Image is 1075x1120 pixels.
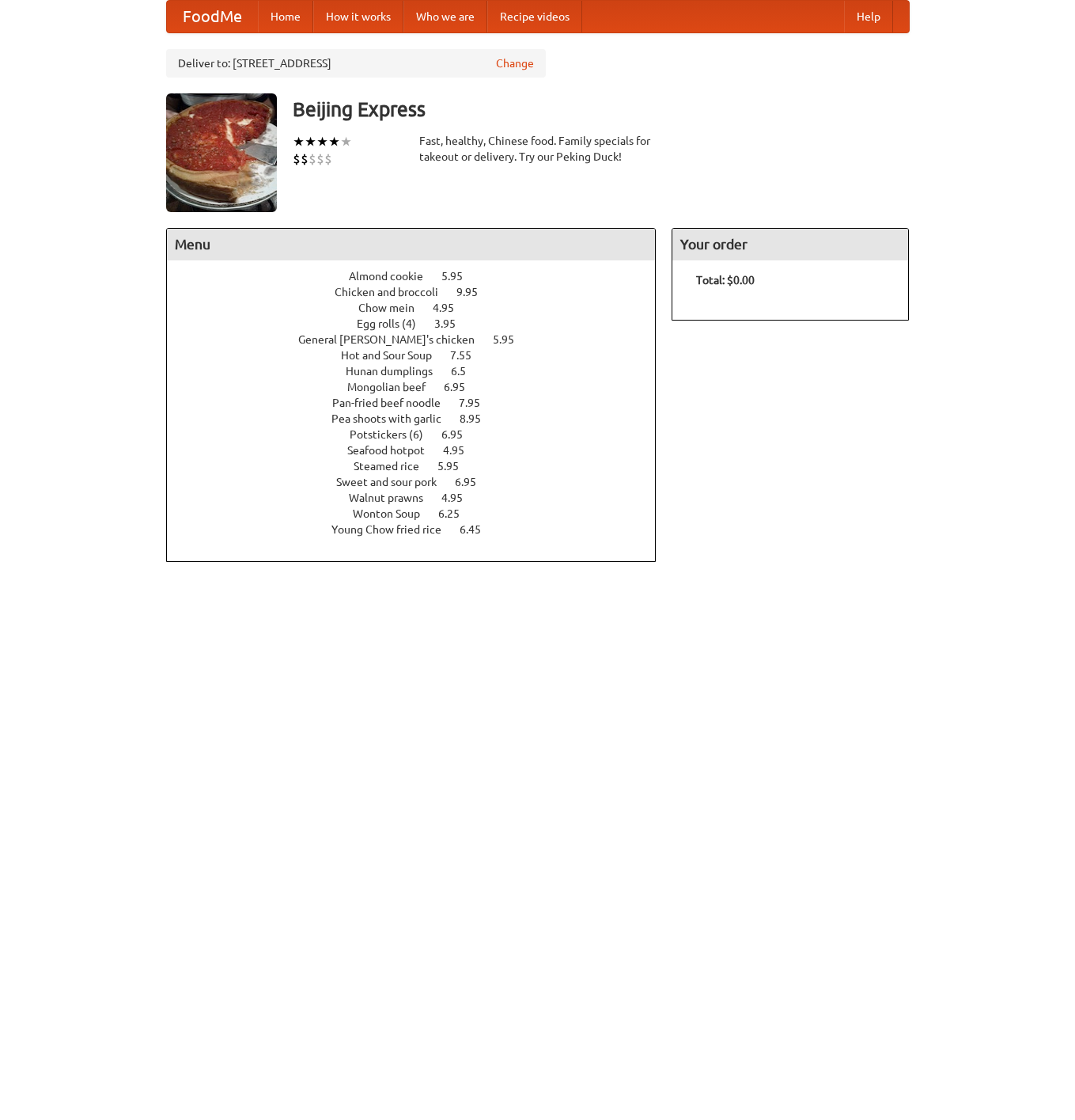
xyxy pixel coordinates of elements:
span: 5.95 [437,460,475,473]
a: General [PERSON_NAME]'s chicken 5.95 [298,333,543,346]
a: Home [258,1,313,32]
span: 6.95 [441,428,479,441]
span: Young Chow fried rice [331,523,457,536]
a: Steamed rice 5.95 [354,460,488,473]
li: ★ [293,133,305,150]
span: Chicken and broccoli [335,286,454,298]
a: Egg rolls (4) 3.95 [357,317,485,330]
span: 3.95 [434,317,471,330]
span: 6.95 [455,476,492,488]
span: Hot and Sour Soup [341,349,448,362]
a: Sweet and sour pork 6.95 [336,476,505,488]
span: Chow mein [358,302,430,314]
span: 6.25 [438,507,475,520]
a: Help [844,1,893,32]
div: Deliver to: [STREET_ADDRESS] [166,49,546,78]
span: Walnut prawns [349,492,439,504]
a: Recipe videos [487,1,582,32]
h4: Menu [167,229,656,260]
span: Sweet and sour pork [336,476,452,488]
span: 7.55 [450,349,487,362]
a: Walnut prawns 4.95 [349,492,492,504]
a: Pea shoots with garlic 8.95 [331,412,510,425]
span: Wonton Soup [353,507,436,520]
a: Wonton Soup 6.25 [353,507,489,520]
a: Pan-fried beef noodle 7.95 [332,397,509,409]
b: Total: $0.00 [696,274,755,287]
span: 9.95 [456,286,494,298]
a: Potstickers (6) 6.95 [350,428,492,441]
a: Hot and Sour Soup 7.55 [341,349,501,362]
li: ★ [305,133,316,150]
span: General [PERSON_NAME]'s chicken [298,333,490,346]
span: 5.95 [493,333,530,346]
img: angular.jpg [166,93,277,212]
a: Almond cookie 5.95 [349,270,492,283]
span: Hunan dumplings [346,365,449,378]
span: 4.95 [443,444,480,457]
span: Potstickers (6) [350,428,439,441]
a: Chow mein 4.95 [358,302,483,314]
li: $ [293,150,301,168]
li: ★ [328,133,340,150]
span: 6.45 [460,523,497,536]
span: 4.95 [433,302,470,314]
a: Chicken and broccoli 9.95 [335,286,507,298]
span: Pan-fried beef noodle [332,397,456,409]
span: 8.95 [460,412,497,425]
a: FoodMe [167,1,258,32]
a: Change [496,55,534,71]
span: Egg rolls (4) [357,317,432,330]
span: 6.5 [451,365,482,378]
span: Steamed rice [354,460,435,473]
span: Almond cookie [349,270,439,283]
li: $ [316,150,324,168]
a: Who we are [403,1,487,32]
span: Seafood hotpot [347,444,441,457]
span: 7.95 [459,397,496,409]
a: Hunan dumplings 6.5 [346,365,495,378]
span: 4.95 [441,492,479,504]
div: Fast, healthy, Chinese food. Family specials for takeout or delivery. Try our Peking Duck! [419,133,657,165]
a: How it works [313,1,403,32]
span: Mongolian beef [347,381,441,393]
h3: Beijing Express [293,93,910,125]
h4: Your order [672,229,908,260]
li: $ [301,150,308,168]
a: Young Chow fried rice 6.45 [331,523,510,536]
a: Seafood hotpot 4.95 [347,444,494,457]
a: Mongolian beef 6.95 [347,381,494,393]
li: $ [324,150,332,168]
li: ★ [316,133,328,150]
span: 5.95 [441,270,479,283]
li: ★ [340,133,352,150]
span: Pea shoots with garlic [331,412,457,425]
li: $ [308,150,316,168]
span: 6.95 [444,381,481,393]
